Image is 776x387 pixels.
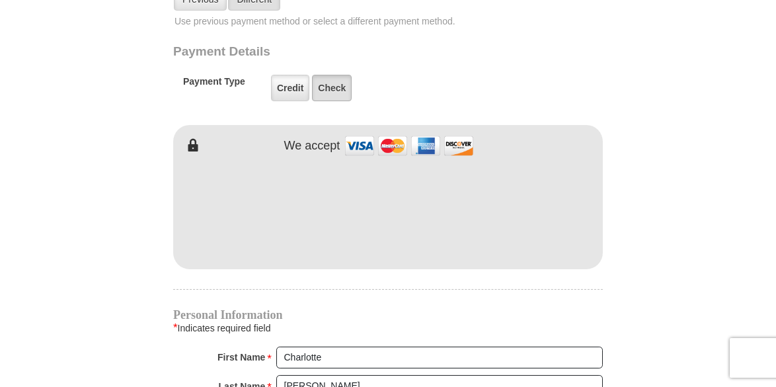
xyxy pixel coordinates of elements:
label: Credit [271,75,309,101]
img: credit cards accepted [343,132,475,160]
span: Use previous payment method or select a different payment method. [175,15,604,28]
h3: Payment Details [173,44,510,60]
div: Indicates required field [173,320,603,336]
h4: Personal Information [173,310,603,320]
h5: Payment Type [183,76,245,94]
h4: We accept [284,139,340,153]
strong: First Name [217,348,265,366]
label: Check [312,75,352,101]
